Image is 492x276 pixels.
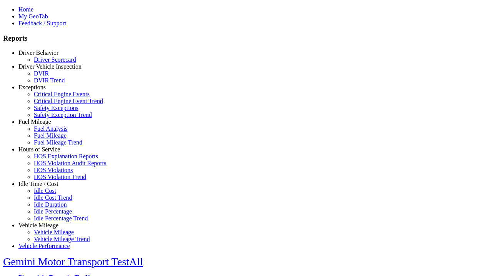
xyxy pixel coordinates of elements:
[34,194,72,201] a: Idle Cost Trend
[18,13,48,20] a: My GeoTab
[18,222,58,228] a: Vehicle Mileage
[34,174,86,180] a: HOS Violation Trend
[34,229,74,235] a: Vehicle Mileage
[18,181,58,187] a: Idle Time / Cost
[34,91,90,97] a: Critical Engine Events
[34,139,82,146] a: Fuel Mileage Trend
[34,70,49,77] a: DVIR
[18,63,81,70] a: Driver Vehicle Inspection
[34,132,66,139] a: Fuel Mileage
[34,105,78,111] a: Safety Exceptions
[18,118,51,125] a: Fuel Mileage
[34,236,90,242] a: Vehicle Mileage Trend
[34,208,72,215] a: Idle Percentage
[34,56,76,63] a: Driver Scorecard
[34,160,106,166] a: HOS Violation Audit Reports
[18,84,46,90] a: Exceptions
[3,256,143,268] a: Gemini Motor Transport TestAll
[18,20,66,26] a: Feedback / Support
[18,6,33,13] a: Home
[3,34,489,43] h3: Reports
[34,153,98,159] a: HOS Explanation Reports
[34,125,68,132] a: Fuel Analysis
[34,187,56,194] a: Idle Cost
[34,112,92,118] a: Safety Exception Trend
[34,201,67,208] a: Idle Duration
[18,49,58,56] a: Driver Behavior
[18,243,70,249] a: Vehicle Performance
[34,167,73,173] a: HOS Violations
[34,98,103,104] a: Critical Engine Event Trend
[34,215,88,222] a: Idle Percentage Trend
[34,77,65,84] a: DVIR Trend
[18,146,60,153] a: Hours of Service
